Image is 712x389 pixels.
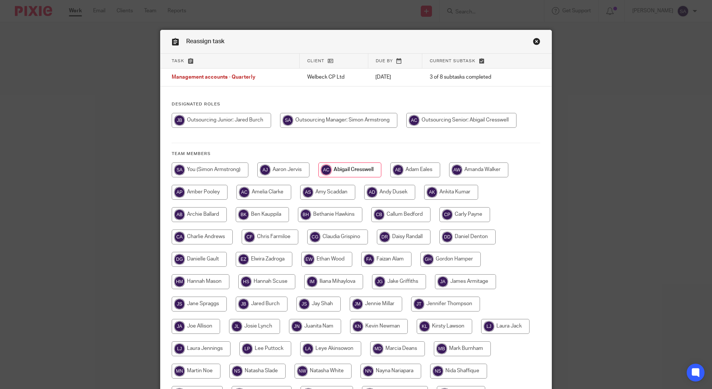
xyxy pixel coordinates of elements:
[172,75,255,80] span: Management accounts - Quarterly
[430,59,476,63] span: Current subtask
[422,69,522,86] td: 3 of 8 subtasks completed
[307,73,360,81] p: Welbeck CP Ltd
[172,59,184,63] span: Task
[375,73,414,81] p: [DATE]
[376,59,393,63] span: Due by
[172,151,540,157] h4: Team members
[186,38,225,44] span: Reassign task
[172,101,540,107] h4: Designated Roles
[533,38,540,48] a: Close this dialog window
[307,59,324,63] span: Client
